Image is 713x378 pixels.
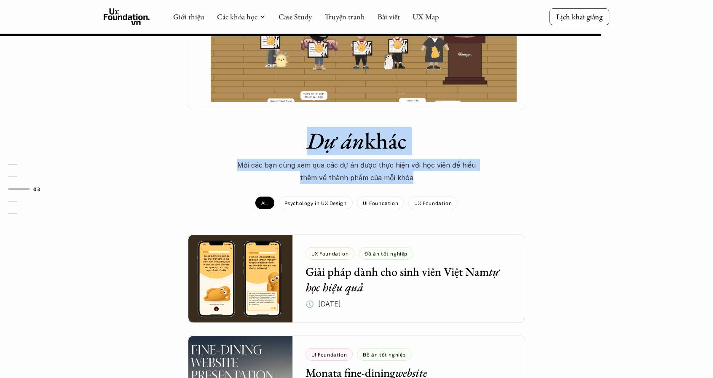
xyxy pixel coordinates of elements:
[556,12,603,21] p: Lịch khai giảng
[284,200,347,206] p: Psychology in UX Design
[307,126,365,155] em: Dự án
[378,12,400,21] a: Bài viết
[8,184,48,194] a: 03
[414,200,452,206] p: UX Foundation
[261,200,268,206] p: All
[209,127,504,154] h1: khác
[33,186,40,192] strong: 03
[324,12,365,21] a: Truyện tranh
[173,12,204,21] a: Giới thiệu
[549,8,609,25] a: Lịch khai giảng
[217,12,257,21] a: Các khóa học
[413,12,439,21] a: UX Map
[363,200,399,206] p: UI Foundation
[188,234,525,323] a: UX FoundationĐồ án tốt nghiệpGiải pháp dành cho sinh viên Việt Namtự học hiệu quả🕔 [DATE]
[279,12,312,21] a: Case Study
[230,159,483,184] p: Mời các bạn cùng xem qua các dự án được thực hiện với học viên để hiểu thêm về thành phẩm của mỗi...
